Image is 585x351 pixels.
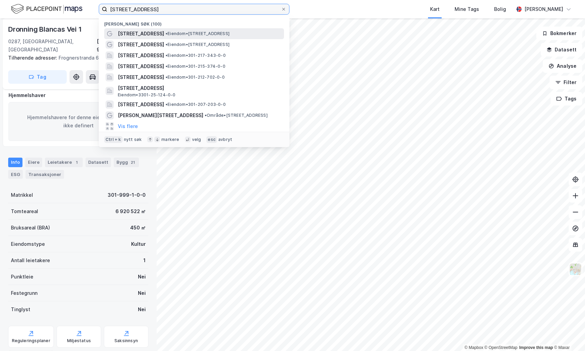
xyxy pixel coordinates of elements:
[485,345,518,350] a: OpenStreetMap
[118,92,176,98] span: Eiendom • 3301-25-124-0-0
[550,76,582,89] button: Filter
[464,345,483,350] a: Mapbox
[118,100,164,109] span: [STREET_ADDRESS]
[165,75,225,80] span: Eiendom • 301-212-702-0-0
[161,137,179,142] div: markere
[114,338,138,344] div: Saksinnsyn
[118,122,138,130] button: Vis flere
[165,31,168,36] span: •
[11,289,37,297] div: Festegrunn
[73,159,80,166] div: 1
[165,53,226,58] span: Eiendom • 301-217-343-0-0
[11,240,45,248] div: Eiendomstype
[118,111,203,119] span: [PERSON_NAME][STREET_ADDRESS]
[118,73,164,81] span: [STREET_ADDRESS]
[192,137,201,142] div: velg
[165,64,168,69] span: •
[107,4,281,14] input: Søk på adresse, matrikkel, gårdeiere, leietakere eller personer
[165,75,168,80] span: •
[430,5,440,13] div: Kart
[104,136,123,143] div: Ctrl + k
[165,53,168,58] span: •
[138,273,146,281] div: Nei
[97,37,148,54] div: [GEOGRAPHIC_DATA], 999/1
[165,31,230,36] span: Eiendom • [STREET_ADDRESS]
[165,64,225,69] span: Eiendom • 301-215-374-0-0
[218,137,232,142] div: avbryt
[143,256,146,265] div: 1
[26,170,64,179] div: Transaksjoner
[8,70,67,84] button: Tag
[124,137,142,142] div: nytt søk
[524,5,563,13] div: [PERSON_NAME]
[536,27,582,40] button: Bokmerker
[11,256,50,265] div: Antall leietakere
[165,42,230,47] span: Eiendom • [STREET_ADDRESS]
[554,345,570,350] a: Maxar
[9,102,148,141] div: Hjemmelshavere for denne eiendommen er ikke definert
[45,158,83,167] div: Leietakere
[205,113,207,118] span: •
[138,305,146,314] div: Nei
[99,16,289,28] div: [PERSON_NAME] søk (100)
[541,43,582,57] button: Datasett
[118,84,281,92] span: [STREET_ADDRESS]
[115,207,146,216] div: 6 920 522 ㎡
[8,170,23,179] div: ESG
[129,159,136,166] div: 21
[205,113,268,118] span: Område • [STREET_ADDRESS]
[12,338,50,344] div: Reguleringsplaner
[206,136,217,143] div: esc
[11,207,38,216] div: Tomteareal
[165,102,168,107] span: •
[118,30,164,38] span: [STREET_ADDRESS]
[455,5,479,13] div: Mine Tags
[118,62,164,70] span: [STREET_ADDRESS]
[11,224,50,232] div: Bruksareal (BRA)
[130,224,146,232] div: 450 ㎡
[67,338,91,344] div: Miljøstatus
[165,102,226,107] span: Eiendom • 301-207-203-0-0
[8,158,22,167] div: Info
[543,59,582,73] button: Analyse
[165,42,168,47] span: •
[9,91,148,99] div: Hjemmelshaver
[114,158,139,167] div: Bygg
[108,191,146,199] div: 301-999-1-0-0
[11,191,33,199] div: Matrikkel
[8,24,83,35] div: Dronning Blancas Vei 1
[11,3,82,15] img: logo.f888ab2527a4732fd821a326f86c7f29.svg
[118,41,164,49] span: [STREET_ADDRESS]
[551,92,582,106] button: Tags
[8,37,97,54] div: 0287, [GEOGRAPHIC_DATA], [GEOGRAPHIC_DATA]
[85,158,111,167] div: Datasett
[8,55,59,61] span: Tilhørende adresser:
[11,273,33,281] div: Punktleie
[519,345,553,350] a: Improve this map
[118,51,164,60] span: [STREET_ADDRESS]
[494,5,506,13] div: Bolig
[11,305,30,314] div: Tinglyst
[8,54,143,62] div: Frognerstranda 6
[569,263,582,276] img: Z
[25,158,42,167] div: Eiere
[138,289,146,297] div: Nei
[131,240,146,248] div: Kultur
